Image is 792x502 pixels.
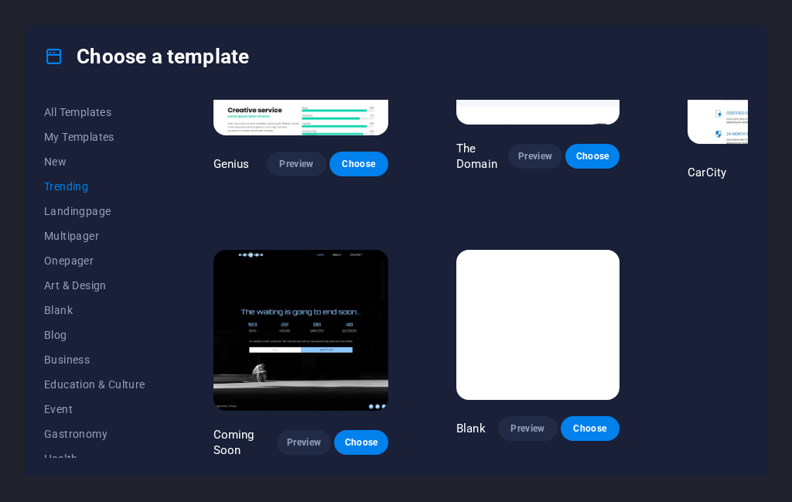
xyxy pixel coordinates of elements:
[342,158,376,170] span: Choose
[565,144,620,169] button: Choose
[44,254,145,267] span: Onepager
[44,304,145,316] span: Blank
[456,250,620,401] img: Blank
[456,421,486,436] p: Blank
[44,180,145,193] span: Trending
[508,144,562,169] button: Preview
[510,422,544,435] span: Preview
[44,279,145,292] span: Art & Design
[498,416,557,441] button: Preview
[688,165,726,180] p: CarCity
[44,149,145,174] button: New
[44,347,145,372] button: Business
[346,436,376,449] span: Choose
[44,230,145,242] span: Multipager
[44,44,249,69] h4: Choose a template
[44,329,145,341] span: Blog
[521,150,550,162] span: Preview
[44,298,145,323] button: Blank
[44,428,145,440] span: Gastronomy
[44,174,145,199] button: Trending
[329,152,388,176] button: Choose
[44,323,145,347] button: Blog
[267,152,326,176] button: Preview
[44,397,145,422] button: Event
[289,436,319,449] span: Preview
[456,141,508,172] p: The Domain
[44,205,145,217] span: Landingpage
[44,422,145,446] button: Gastronomy
[44,248,145,273] button: Onepager
[44,106,145,118] span: All Templates
[44,100,145,125] button: All Templates
[44,199,145,224] button: Landingpage
[44,155,145,168] span: New
[561,416,620,441] button: Choose
[578,150,607,162] span: Choose
[44,131,145,143] span: My Templates
[44,403,145,415] span: Event
[213,156,250,172] p: Genius
[279,158,313,170] span: Preview
[44,452,145,465] span: Health
[44,446,145,471] button: Health
[277,430,331,455] button: Preview
[44,372,145,397] button: Education & Culture
[573,422,607,435] span: Choose
[44,353,145,366] span: Business
[334,430,388,455] button: Choose
[213,250,388,412] img: Coming Soon
[44,224,145,248] button: Multipager
[44,378,145,391] span: Education & Culture
[213,427,277,458] p: Coming Soon
[44,273,145,298] button: Art & Design
[44,125,145,149] button: My Templates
